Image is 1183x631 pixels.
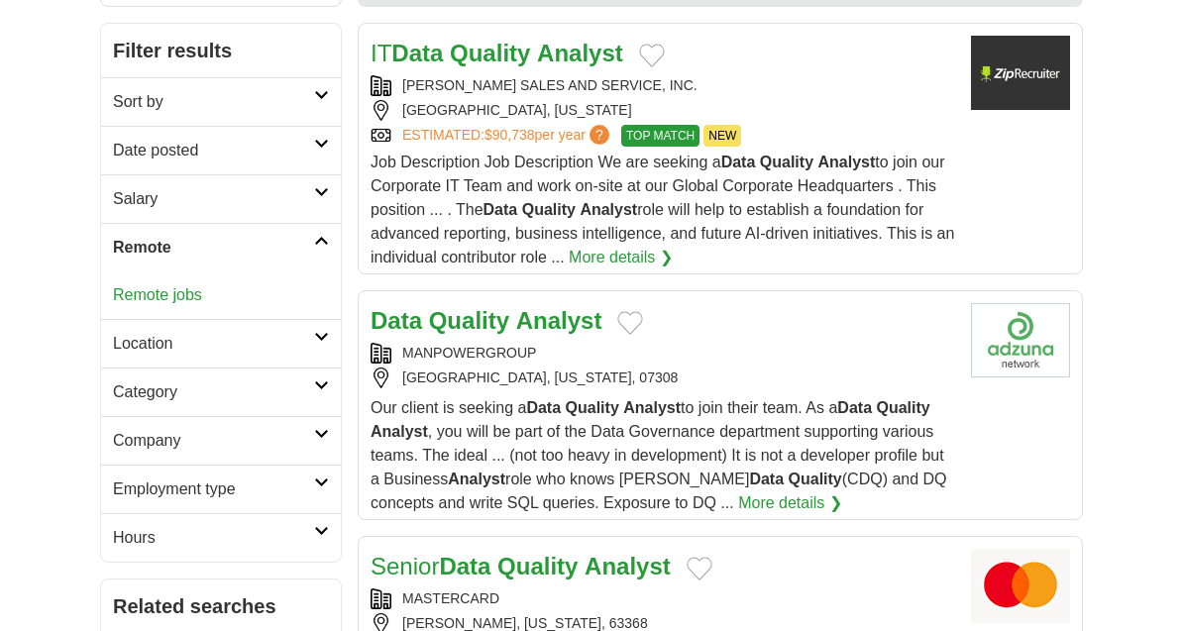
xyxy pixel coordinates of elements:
[371,40,623,66] a: ITData Quality Analyst
[971,549,1070,623] img: MasterCard logo
[971,36,1070,110] img: Company logo
[101,126,341,174] a: Date posted
[484,201,518,218] strong: Data
[450,40,530,66] strong: Quality
[371,307,601,334] a: Data Quality Analyst
[439,553,490,579] strong: Data
[971,303,1070,377] img: Company logo
[371,100,955,121] div: [GEOGRAPHIC_DATA], [US_STATE]
[484,127,535,143] span: $90,738
[639,44,665,67] button: Add to favorite jobs
[371,368,955,388] div: [GEOGRAPHIC_DATA], [US_STATE], 07308
[101,319,341,368] a: Location
[623,399,681,416] strong: Analyst
[371,343,955,364] div: MANPOWERGROUP
[391,40,443,66] strong: Data
[402,590,499,606] a: MASTERCARD
[113,139,314,162] h2: Date posted
[876,399,929,416] strong: Quality
[585,553,671,579] strong: Analyst
[738,491,842,515] a: More details ❯
[429,307,509,334] strong: Quality
[113,380,314,404] h2: Category
[101,368,341,416] a: Category
[113,236,314,260] h2: Remote
[371,399,947,511] span: Our client is seeking a to join their team. As a , you will be part of the Data Governance depart...
[789,471,842,487] strong: Quality
[371,423,428,440] strong: Analyst
[402,125,613,147] a: ESTIMATED:$90,738per year?
[617,311,643,335] button: Add to favorite jobs
[113,187,314,211] h2: Salary
[687,557,712,580] button: Add to favorite jobs
[703,125,741,147] span: NEW
[721,154,756,170] strong: Data
[537,40,623,66] strong: Analyst
[101,465,341,513] a: Employment type
[526,399,561,416] strong: Data
[580,201,637,218] strong: Analyst
[371,553,671,579] a: SeniorData Quality Analyst
[516,307,602,334] strong: Analyst
[749,471,784,487] strong: Data
[101,174,341,223] a: Salary
[497,553,578,579] strong: Quality
[101,513,341,562] a: Hours
[113,591,329,621] h2: Related searches
[113,526,314,550] h2: Hours
[101,24,341,77] h2: Filter results
[621,125,699,147] span: TOP MATCH
[113,286,202,303] a: Remote jobs
[113,429,314,453] h2: Company
[760,154,813,170] strong: Quality
[590,125,609,145] span: ?
[371,307,422,334] strong: Data
[569,246,673,269] a: More details ❯
[448,471,505,487] strong: Analyst
[101,416,341,465] a: Company
[101,223,341,271] a: Remote
[522,201,576,218] strong: Quality
[371,154,954,265] span: Job Description Job Description We are seeking a to join our Corporate IT Team and work on-site a...
[113,332,314,356] h2: Location
[101,77,341,126] a: Sort by
[113,90,314,114] h2: Sort by
[817,154,875,170] strong: Analyst
[113,477,314,501] h2: Employment type
[837,399,872,416] strong: Data
[371,75,955,96] div: [PERSON_NAME] SALES AND SERVICE, INC.
[566,399,619,416] strong: Quality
